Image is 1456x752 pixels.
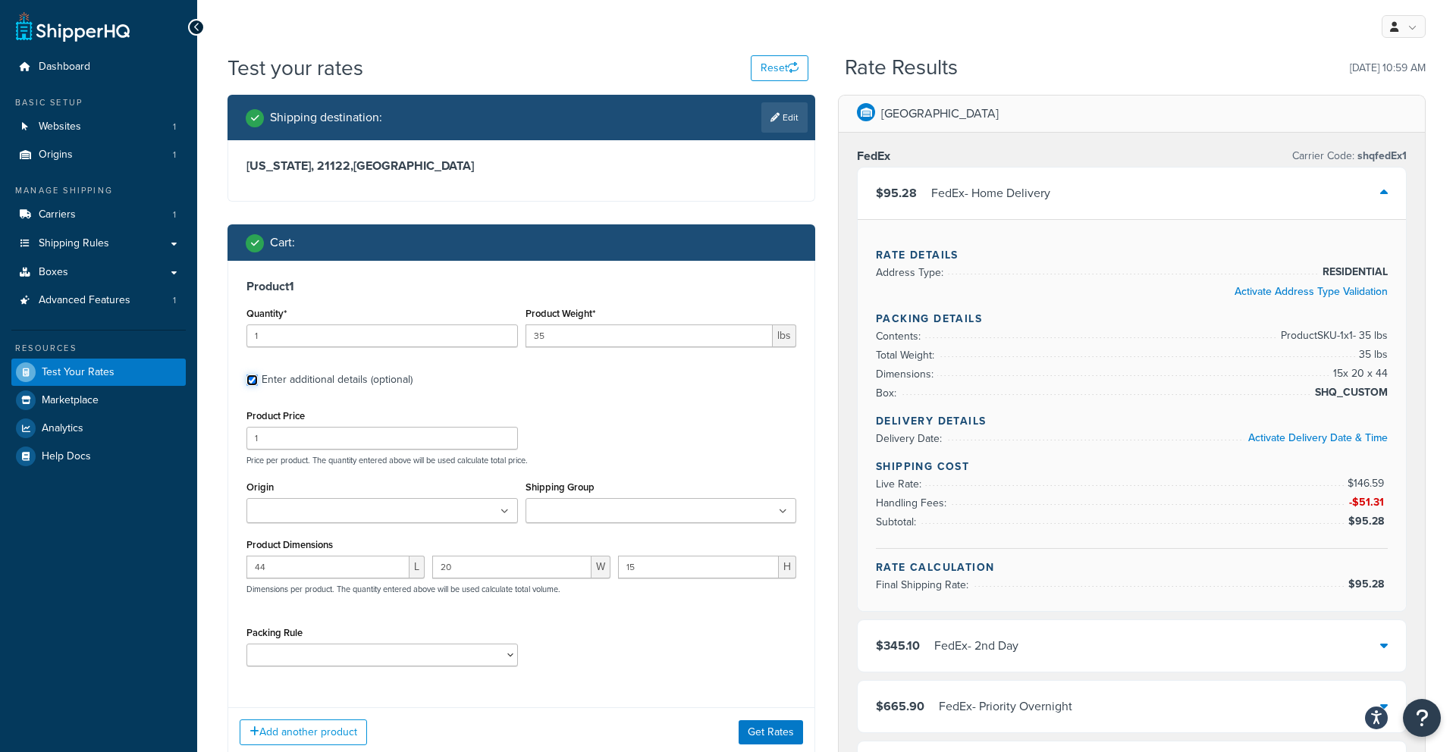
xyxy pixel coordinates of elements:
li: Origins [11,141,186,169]
span: Shipping Rules [39,237,109,250]
a: Analytics [11,415,186,442]
div: FedEx - 2nd Day [934,635,1018,656]
a: Origins1 [11,141,186,169]
h3: Product 1 [246,279,796,294]
span: W [591,556,610,578]
div: Basic Setup [11,96,186,109]
span: Boxes [39,266,68,279]
span: Advanced Features [39,294,130,307]
span: Delivery Date: [876,431,946,446]
a: Test Your Rates [11,359,186,386]
span: Origins [39,149,73,161]
input: Enter additional details (optional) [246,374,258,386]
input: 0.0 [246,324,518,347]
label: Product Weight* [526,308,595,319]
span: Dashboard [39,61,90,74]
h2: Rate Results [845,56,958,80]
label: Packing Rule [246,627,303,638]
span: Websites [39,121,81,133]
div: FedEx - Priority Overnight [939,696,1072,717]
div: Manage Shipping [11,184,186,197]
h4: Rate Details [876,247,1388,263]
a: Advanced Features1 [11,287,186,315]
a: Dashboard [11,53,186,81]
div: FedEx - Home Delivery [931,183,1050,204]
span: -$51.31 [1349,494,1388,510]
span: Contents: [876,328,924,344]
h3: FedEx [857,149,890,164]
div: Enter additional details (optional) [262,369,413,390]
button: Get Rates [739,720,803,744]
a: Marketplace [11,387,186,414]
a: Shipping Rules [11,230,186,258]
span: shqfedEx1 [1354,148,1407,164]
span: Final Shipping Rate: [876,577,972,593]
p: Price per product. The quantity entered above will be used calculate total price. [243,455,800,465]
h4: Delivery Details [876,413,1388,429]
button: Open Resource Center [1403,699,1441,737]
label: Origin [246,481,274,493]
button: Reset [751,55,808,81]
span: H [779,556,796,578]
span: $95.28 [876,184,917,202]
span: 1 [173,208,176,221]
span: 1 [173,294,176,307]
span: Box: [876,385,900,401]
span: RESIDENTIAL [1319,263,1388,281]
span: Handling Fees: [876,495,950,511]
span: Live Rate: [876,476,925,492]
a: Websites1 [11,113,186,141]
h2: Cart : [270,236,295,249]
span: $95.28 [1348,576,1388,592]
div: Resources [11,342,186,355]
span: $95.28 [1348,513,1388,529]
li: Carriers [11,201,186,229]
span: SHQ_CUSTOM [1311,384,1388,402]
label: Shipping Group [526,481,595,493]
h3: [US_STATE], 21122 , [GEOGRAPHIC_DATA] [246,158,796,174]
a: Help Docs [11,443,186,470]
label: Product Price [246,410,305,421]
span: Subtotal: [876,514,920,530]
span: $345.10 [876,637,920,654]
a: Activate Address Type Validation [1235,284,1388,299]
p: [GEOGRAPHIC_DATA] [881,103,999,124]
span: Analytics [42,422,83,435]
a: Carriers1 [11,201,186,229]
h4: Packing Details [876,311,1388,327]
h2: Shipping destination : [270,111,382,124]
span: L [409,556,425,578]
label: Quantity* [246,308,287,319]
li: Advanced Features [11,287,186,315]
h1: Test your rates [227,53,363,83]
span: Dimensions: [876,366,937,382]
a: Boxes [11,258,186,287]
span: 15 x 20 x 44 [1329,365,1388,383]
button: Add another product [240,719,367,745]
input: 0.00 [526,324,773,347]
p: [DATE] 10:59 AM [1350,58,1426,79]
span: Help Docs [42,450,91,463]
span: Carriers [39,208,76,221]
span: Marketplace [42,394,99,407]
li: Websites [11,113,186,141]
label: Product Dimensions [246,539,333,550]
span: $146.59 [1348,475,1388,491]
span: lbs [773,324,796,347]
span: 35 lbs [1355,346,1388,364]
a: Activate Delivery Date & Time [1248,430,1388,446]
span: Product SKU-1 x 1 - 35 lbs [1277,327,1388,345]
span: 1 [173,149,176,161]
h4: Rate Calculation [876,559,1388,575]
p: Carrier Code: [1292,146,1407,167]
span: Total Weight: [876,347,938,363]
span: Test Your Rates [42,366,115,379]
span: 1 [173,121,176,133]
